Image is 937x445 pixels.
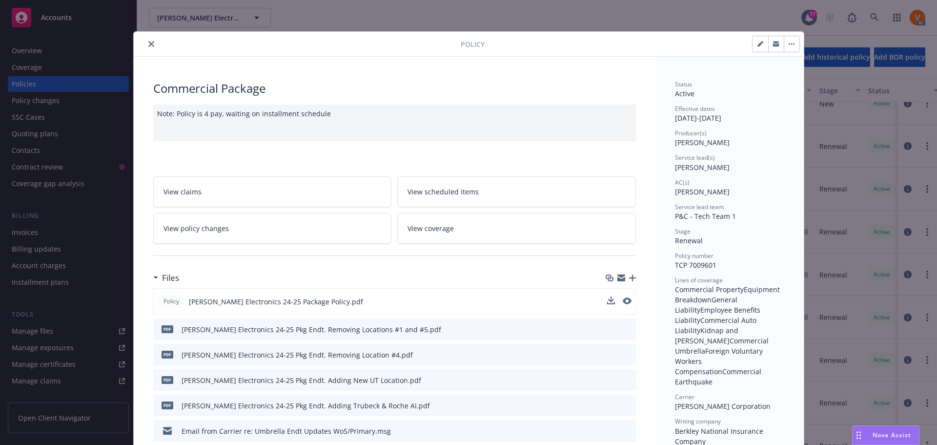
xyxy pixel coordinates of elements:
span: View policy changes [163,223,229,233]
span: Nova Assist [873,431,911,439]
span: Employee Benefits Liability [675,305,762,325]
div: Files [153,272,179,284]
span: AC(s) [675,178,690,187]
span: General Liability [675,295,739,315]
span: Active [675,89,694,98]
div: Drag to move [853,426,865,445]
span: [PERSON_NAME] [675,187,730,196]
span: pdf [162,351,173,358]
span: Lines of coverage [675,276,723,284]
span: Renewal [675,236,703,245]
button: download file [608,401,615,411]
h3: Files [162,272,179,284]
button: preview file [623,426,632,436]
div: [PERSON_NAME] Electronics 24-25 Pkg Endt. Adding Trubeck & Roche AI.pdf [182,401,430,411]
span: View claims [163,187,202,197]
span: Producer(s) [675,129,707,137]
button: preview file [623,297,631,304]
a: View policy changes [153,213,392,244]
button: download file [608,375,615,385]
span: pdf [162,376,173,383]
button: preview file [623,350,632,360]
div: Email from Carrier re: Umbrella Endt Updates WoS/Primary.msg [182,426,391,436]
span: Stage [675,227,691,235]
button: preview file [623,375,632,385]
span: Commercial Auto Liability [675,316,758,335]
span: [PERSON_NAME] [675,163,730,172]
div: [PERSON_NAME] Electronics 24-25 Pkg Endt. Removing Location #4.pdf [182,350,413,360]
a: View coverage [397,213,636,244]
button: preview file [623,324,632,335]
span: [PERSON_NAME] [675,138,730,147]
a: View scheduled items [397,176,636,207]
span: Policy [162,297,181,306]
span: Status [675,80,692,88]
span: Effective dates [675,105,715,113]
a: View claims [153,176,392,207]
button: download file [608,350,615,360]
button: close [145,38,157,50]
div: Note: Policy is 4 pay, waiting on installment schedule [153,105,636,141]
button: download file [607,297,615,307]
button: download file [608,426,615,436]
span: Service lead(s) [675,153,715,162]
button: download file [608,324,615,335]
span: Commercial Umbrella [675,336,771,356]
span: TCP 7009601 [675,260,716,270]
span: Commercial Property [675,285,744,294]
button: download file [607,297,615,304]
span: Carrier [675,393,694,401]
span: View scheduled items [407,187,479,197]
div: [DATE] - [DATE] [675,105,784,123]
span: Kidnap and [PERSON_NAME] [675,326,740,345]
span: [PERSON_NAME] Electronics 24-25 Package Policy.pdf [189,297,363,307]
span: Commercial Earthquake [675,367,763,386]
div: Commercial Package [153,80,636,97]
div: [PERSON_NAME] Electronics 24-25 Pkg Endt. Adding New UT Location.pdf [182,375,421,385]
span: [PERSON_NAME] Corporation [675,402,771,411]
span: Foreign Voluntary Workers Compensation [675,346,765,376]
span: pdf [162,402,173,409]
button: Nova Assist [852,425,919,445]
span: P&C - Tech Team 1 [675,212,736,221]
button: preview file [623,297,631,307]
div: [PERSON_NAME] Electronics 24-25 Pkg Endt. Removing Locations #1 and #5.pdf [182,324,441,335]
span: View coverage [407,223,454,233]
span: pdf [162,325,173,333]
span: Writing company [675,417,721,425]
span: Policy number [675,252,713,260]
span: Equipment Breakdown [675,285,782,304]
span: Service lead team [675,203,724,211]
button: preview file [623,401,632,411]
span: Policy [461,39,485,49]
